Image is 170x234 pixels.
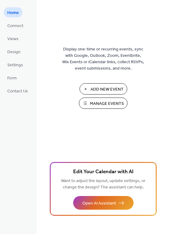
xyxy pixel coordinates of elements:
a: Views [4,33,22,43]
span: Home [7,10,19,16]
a: Settings [4,60,27,70]
button: Add New Event [80,83,127,95]
span: Manage Events [90,101,124,107]
span: Open AI Assistant [82,200,116,207]
span: Design [7,49,21,55]
a: Home [4,7,22,17]
span: Display one-time or recurring events, sync with Google, Outlook, Zoom, Eventbrite, Wix Events or ... [62,46,144,72]
span: Connect [7,23,23,29]
span: Contact Us [7,88,28,95]
span: Settings [7,62,23,68]
a: Design [4,46,24,57]
a: Connect [4,20,27,30]
button: Manage Events [79,98,127,109]
span: Form [7,75,17,81]
span: Edit Your Calendar with AI [73,168,134,176]
a: Contact Us [4,86,32,96]
a: Form [4,73,20,83]
span: Want to adjust the layout, update settings, or change the design? The assistant can help. [61,177,145,191]
span: Views [7,36,19,42]
span: Add New Event [90,86,124,93]
button: Open AI Assistant [73,196,134,210]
